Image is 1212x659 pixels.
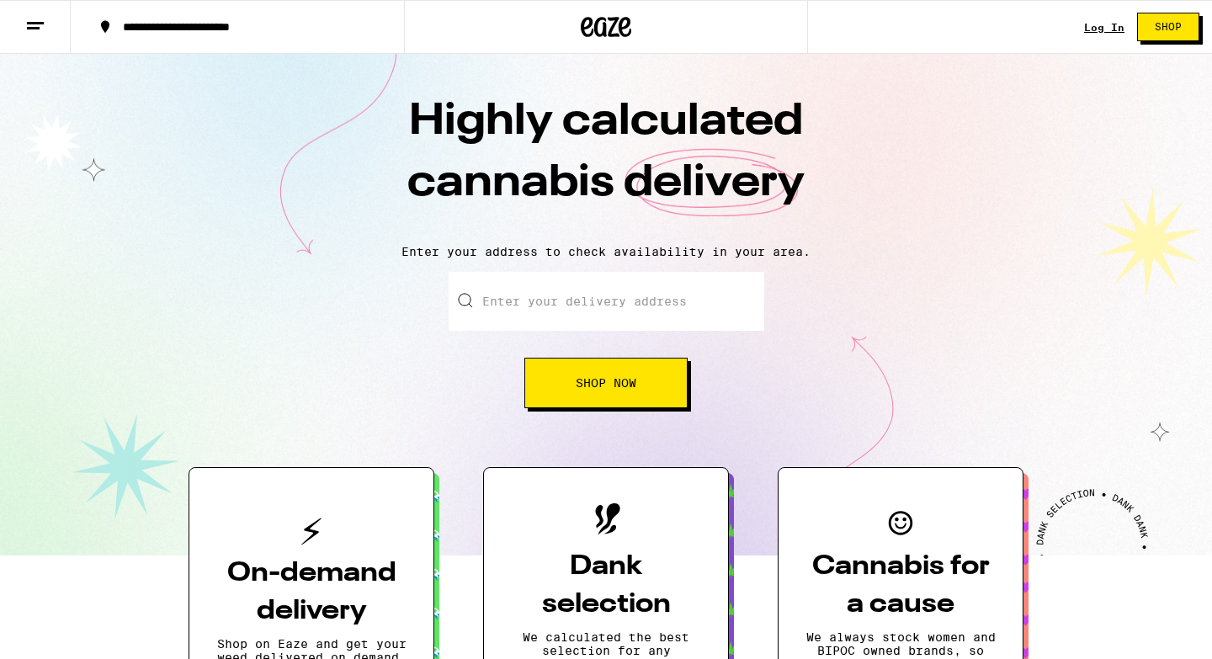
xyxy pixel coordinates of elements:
input: Enter your delivery address [449,272,764,331]
a: Log In [1084,22,1124,33]
h1: Highly calculated cannabis delivery [311,92,901,231]
button: Shop [1137,13,1199,41]
span: Shop [1155,22,1182,32]
button: Shop Now [524,358,688,408]
span: Shop Now [576,377,636,389]
h3: Dank selection [511,548,701,624]
h3: Cannabis for a cause [805,548,996,624]
a: Shop [1124,13,1212,41]
p: Enter your address to check availability in your area. [17,245,1195,258]
h3: On-demand delivery [216,555,407,630]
